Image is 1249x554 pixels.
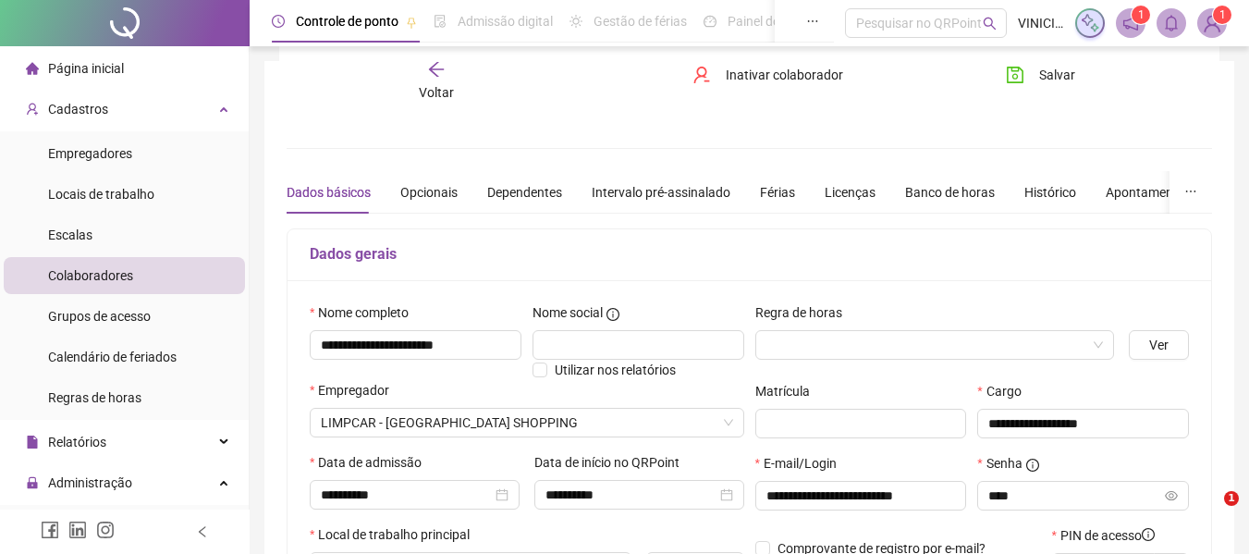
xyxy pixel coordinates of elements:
div: Férias [760,182,795,203]
span: linkedin [68,521,87,539]
span: Salvar [1039,65,1075,85]
span: file-done [434,15,447,28]
div: Licenças [825,182,876,203]
span: Empregadores [48,146,132,161]
span: 1 [1138,8,1145,21]
span: Administração [48,475,132,490]
span: Painel do DP [728,14,800,29]
span: Regras de horas [48,390,141,405]
span: save [1006,66,1024,84]
div: Dados básicos [287,182,371,203]
div: Banco de horas [905,182,995,203]
div: Histórico [1024,182,1076,203]
span: pushpin [406,17,417,28]
label: Nome completo [310,302,421,323]
span: Gestão de férias [594,14,687,29]
button: ellipsis [1169,171,1212,214]
span: dashboard [704,15,716,28]
span: PIN de acesso [1060,525,1155,546]
sup: 1 [1132,6,1150,24]
span: user-add [26,103,39,116]
div: Intervalo pré-assinalado [592,182,730,203]
div: Dependentes [487,182,562,203]
span: Colaboradores [48,268,133,283]
span: Utilizar nos relatórios [555,363,676,377]
label: Data de início no QRPoint [534,452,692,473]
span: Calendário de feriados [48,350,177,364]
span: Voltar [419,85,454,100]
span: ellipsis [806,15,819,28]
label: Data de admissão [310,452,434,473]
span: Locais de trabalho [48,187,154,202]
span: clock-circle [272,15,285,28]
span: 1 [1219,8,1226,21]
label: Local de trabalho principal [310,524,482,545]
span: Página inicial [48,61,124,76]
span: bell [1163,15,1180,31]
span: user-delete [692,66,711,84]
span: sun [569,15,582,28]
span: Grupos de acesso [48,309,151,324]
label: Empregador [310,380,401,400]
span: Ver [1149,335,1169,355]
span: Cadastros [48,102,108,117]
label: Regra de horas [755,302,854,323]
span: info-circle [1142,528,1155,541]
span: eye [1165,489,1178,502]
span: arrow-left [427,60,446,79]
button: Inativar colaborador [679,60,857,90]
span: Inativar colaborador [726,65,843,85]
span: file [26,436,39,449]
h5: Dados gerais [310,243,1189,265]
span: facebook [41,521,59,539]
iframe: Intercom live chat [1186,491,1231,536]
span: home [26,62,39,75]
span: Controle de ponto [296,14,398,29]
span: LIMP-CAR SERVIÇOS DE ESTETICA AUTOMOTIVA - SALVADOR SHOPPING [321,409,733,437]
div: Opcionais [400,182,458,203]
span: info-circle [606,308,619,321]
span: 1 [1224,491,1239,506]
img: 59819 [1198,9,1226,37]
span: instagram [96,521,115,539]
span: info-circle [1026,459,1039,472]
span: Relatórios [48,435,106,449]
label: E-mail/Login [755,453,849,474]
sup: Atualize o seu contato no menu Meus Dados [1213,6,1231,24]
span: left [196,525,209,538]
span: search [983,17,997,31]
img: sparkle-icon.fc2bf0ac1784a2077858766a79e2daf3.svg [1080,13,1100,33]
span: Admissão digital [458,14,553,29]
span: notification [1122,15,1139,31]
span: Escalas [48,228,92,242]
span: lock [26,476,39,489]
span: Nome social [533,302,603,323]
span: ellipsis [1184,185,1197,198]
button: Ver [1129,330,1189,360]
label: Matrícula [755,381,822,401]
span: VINICIUS [1018,13,1064,33]
span: Senha [986,453,1022,474]
div: Apontamentos [1106,182,1192,203]
button: Salvar [992,60,1089,90]
label: Cargo [977,381,1033,401]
